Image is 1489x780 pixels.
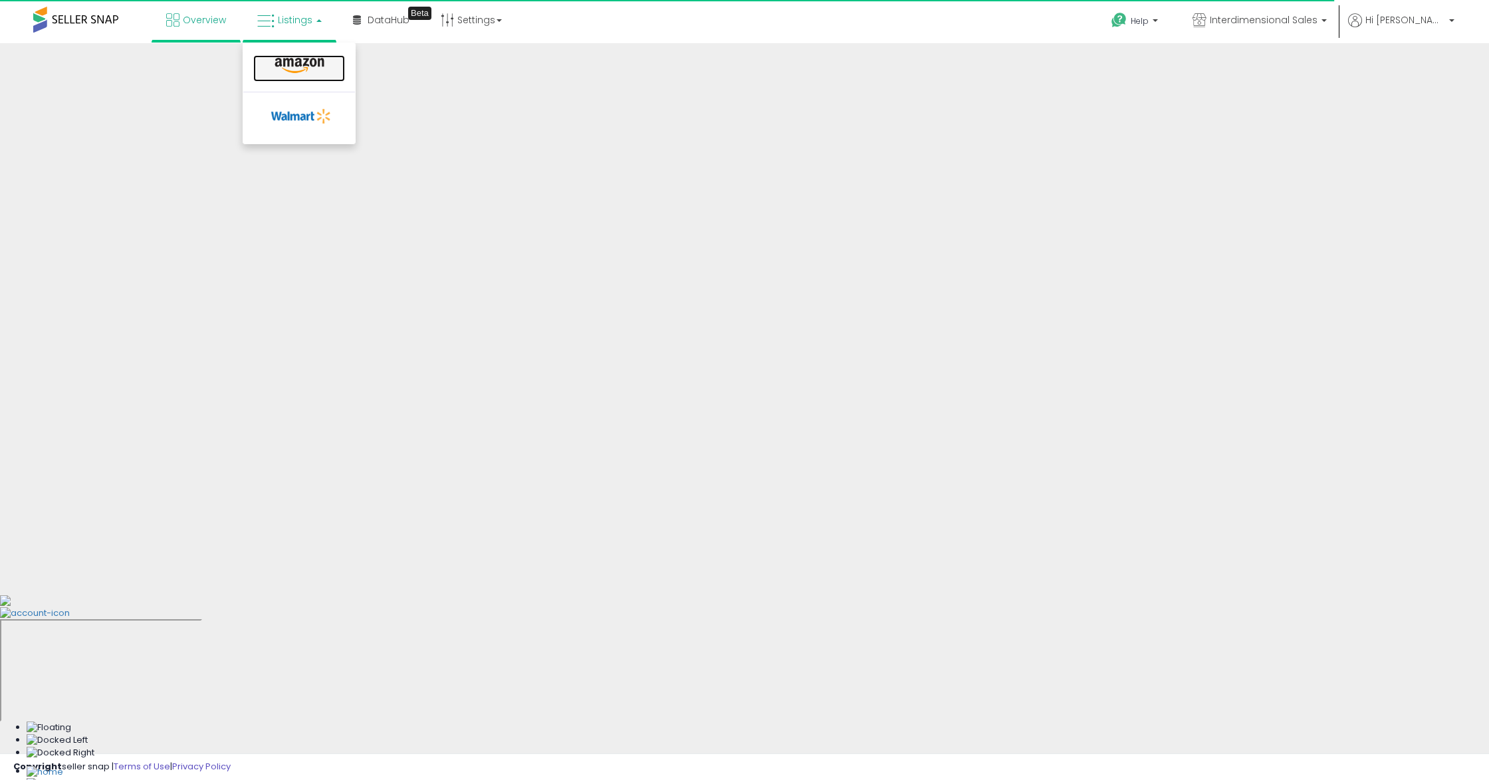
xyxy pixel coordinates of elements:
[1111,12,1127,29] i: Get Help
[368,13,409,27] span: DataHub
[1210,13,1317,27] span: Interdimensional Sales
[27,747,94,759] img: Docked Right
[278,13,312,27] span: Listings
[1365,13,1445,27] span: Hi [PERSON_NAME]
[27,766,63,779] img: Home
[27,734,88,747] img: Docked Left
[1348,13,1454,43] a: Hi [PERSON_NAME]
[1131,15,1149,27] span: Help
[1101,2,1171,43] a: Help
[183,13,226,27] span: Overview
[27,722,71,734] img: Floating
[408,7,431,20] div: Tooltip anchor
